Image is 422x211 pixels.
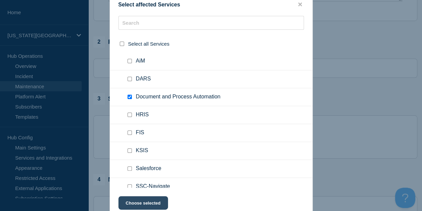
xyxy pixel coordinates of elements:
[128,184,132,189] input: SSC-Navigate checkbox
[118,16,304,30] input: Search
[136,112,149,118] span: HRIS
[136,147,148,154] span: KSIS
[136,76,151,83] span: DARS
[136,183,170,190] span: SSC-Navigate
[128,166,132,171] input: Salesforce checkbox
[136,165,162,172] span: Salesforce
[136,130,144,136] span: FIS
[296,1,304,8] button: close button
[136,58,145,65] span: AiM
[110,1,312,8] div: Select affected Services
[120,42,124,46] input: select all checkbox
[128,59,132,63] input: AiM checkbox
[118,196,168,210] button: Choose selected
[136,94,221,100] span: Document and Process Automation
[128,95,132,99] input: Document and Process Automation checkbox
[128,77,132,81] input: DARS checkbox
[128,148,132,153] input: KSIS checkbox
[128,41,170,47] span: Select all Services
[128,131,132,135] input: FIS checkbox
[128,113,132,117] input: HRIS checkbox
